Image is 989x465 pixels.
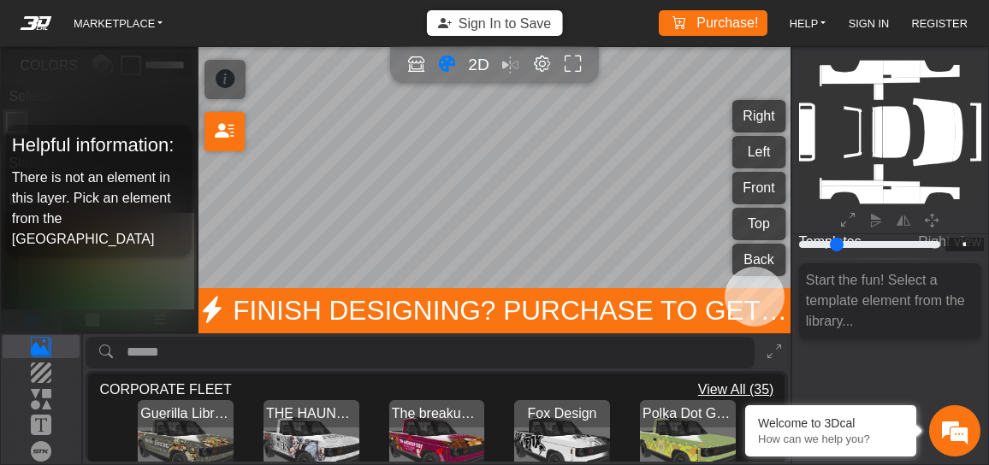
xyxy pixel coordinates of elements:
[761,337,788,368] button: Expand Library
[698,380,774,400] span: View All (35)
[67,13,170,34] a: MARKETPLACE
[731,136,785,168] button: Left
[842,13,897,34] a: SIGN IN
[115,90,313,112] div: Chat with us now
[264,403,359,424] span: THE HAUNTED MOVERS
[12,170,171,246] span: There is not an element in this layer. Pick an element from the [GEOGRAPHIC_DATA]
[9,274,326,333] textarea: Type your message and hit 'Enter'
[468,56,489,74] span: 2D
[919,208,945,234] button: Pan
[435,53,459,78] button: Color tool
[758,433,903,445] p: How can we help you?
[904,13,974,34] a: REGISTER
[12,130,187,161] h5: Helpful information:
[115,333,221,386] div: FAQs
[661,10,766,35] a: Purchase Graphic Kit
[138,403,234,424] span: Guerilla Librarians
[19,88,44,114] div: Navigation go back
[561,53,586,78] button: Full screen
[99,115,236,278] span: We're online!
[758,416,903,430] div: Welcome to 3Dcal
[127,337,755,368] input: search asset
[524,403,599,424] span: Fox Design
[731,100,785,132] button: Right
[9,363,115,375] span: Conversation
[731,172,785,204] button: Front
[731,208,785,240] button: Top
[640,403,736,424] span: Polka Dot Green 593
[783,13,833,34] a: HELP
[835,208,862,234] button: Expand 2D editor
[220,333,326,386] div: Articles
[427,10,563,35] button: Sign In to Save
[281,9,322,50] div: Minimize live chat window
[530,53,554,78] button: Editor settings
[99,380,231,400] span: CORPORATE FLEET
[731,244,785,276] button: Back
[198,288,791,334] span: Finish Designing? Purchase to get a final review
[389,403,485,424] span: The breakup Box
[404,53,429,78] button: Open in Showroom
[466,53,491,78] button: 2D
[806,273,965,328] span: Start the fun! Select a template element from the library...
